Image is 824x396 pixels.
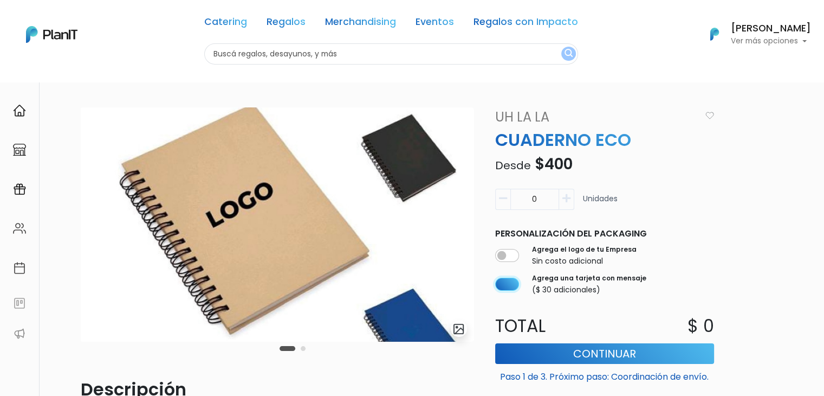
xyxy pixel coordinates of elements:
[495,366,714,384] p: Paso 1 de 3. Próximo paso: Coordinación de envío.
[204,17,247,30] a: Catering
[489,313,605,339] p: Total
[583,193,618,214] p: Unidades
[452,323,465,335] img: gallery-light
[13,297,26,310] img: feedback-78b5a0c8f98aac82b08bfc38622c3050aee476f2c9584af64705fc4e61158814.svg
[696,20,811,48] button: PlanIt Logo [PERSON_NAME] Ver más opciones
[489,127,721,153] p: CUADERNO ECO
[731,37,811,45] p: Ver más opciones
[13,327,26,340] img: partners-52edf745621dab592f3b2c58e3bca9d71375a7ef29c3b500c9f145b62cc070d4.svg
[489,107,701,127] a: Uh La La
[703,22,726,46] img: PlanIt Logo
[325,17,396,30] a: Merchandising
[416,17,454,30] a: Eventos
[13,143,26,156] img: marketplace-4ceaa7011d94191e9ded77b95e3339b90024bf715f7c57f8cf31f2d8c509eaba.svg
[705,112,714,119] img: heart_icon
[301,346,306,351] button: Carousel Page 2
[532,284,646,296] p: ($ 30 adicionales)
[532,273,646,283] label: Agrega una tarjeta con mensaje
[56,10,156,31] div: ¿Necesitás ayuda?
[81,107,473,342] img: 686D09DB-B306-4E17-A502-BD0E9545686F.jpeg
[13,183,26,196] img: campaigns-02234683943229c281be62815700db0a1741e53638e28bf9629b52c665b00959.svg
[267,17,306,30] a: Regalos
[26,26,77,43] img: PlanIt Logo
[277,342,308,355] div: Carousel Pagination
[280,346,295,351] button: Carousel Page 1 (Current Slide)
[13,261,26,274] img: calendar-87d922413cdce8b2cf7b7f5f62616a5cf9e4887200fb71536465627b3292af00.svg
[473,17,578,30] a: Regalos con Impacto
[495,227,714,240] p: Personalización del packaging
[13,104,26,117] img: home-e721727adea9d79c4d83392d1f703f7f8bce08238fde08b1acbfd93340b81755.svg
[565,49,573,59] img: search_button-432b6d5273f82d61273b3651a40e1bd1b912527efae98b1b7a1b2c0702e16a8d.svg
[532,245,637,254] label: Agrega el logo de tu Empresa
[731,24,811,34] h6: [PERSON_NAME]
[495,343,714,364] button: Continuar
[13,222,26,235] img: people-662611757002400ad9ed0e3c099ab2801c6687ba6c219adb57efc949bc21e19d.svg
[535,154,573,175] span: $400
[495,158,531,173] span: Desde
[532,256,637,267] p: Sin costo adicional
[204,43,578,65] input: Buscá regalos, desayunos, y más
[687,313,714,339] p: $ 0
